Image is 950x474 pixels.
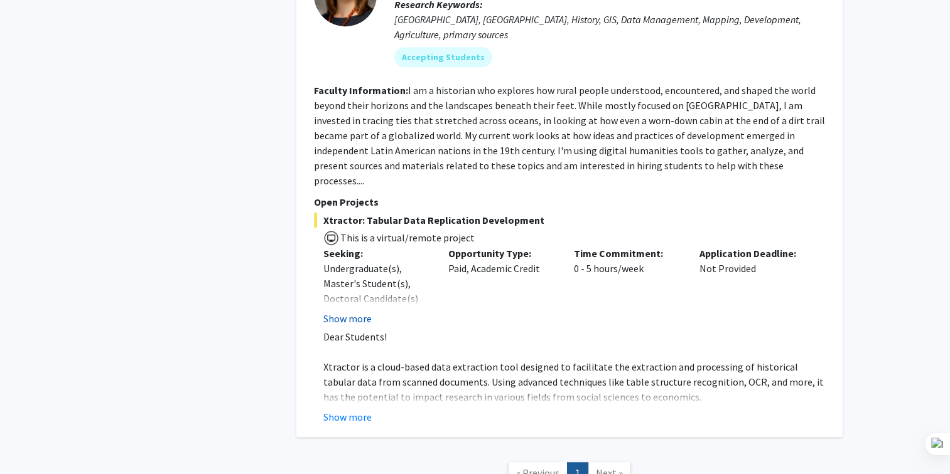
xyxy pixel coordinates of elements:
[314,84,825,187] fg-read-more: I am a historian who explores how rural people understood, encountered, and shaped the world beyo...
[564,246,690,326] div: 0 - 5 hours/week
[9,418,53,465] iframe: Chat
[314,194,825,209] p: Open Projects
[394,12,825,42] div: [GEOGRAPHIC_DATA], [GEOGRAPHIC_DATA], History, GIS, Data Management, Mapping, Development, Agricu...
[439,246,564,326] div: Paid, Academic Credit
[323,409,372,424] button: Show more
[574,246,681,261] p: Time Commitment:
[394,47,492,67] mat-chip: Accepting Students
[699,246,806,261] p: Application Deadline:
[314,213,825,228] span: Xtractor: Tabular Data Replication Development
[314,84,408,97] b: Faculty Information:
[339,231,475,244] span: This is a virtual/remote project
[690,246,816,326] div: Not Provided
[448,246,555,261] p: Opportunity Type:
[323,361,824,403] span: Xtractor is a cloud-based data extraction tool designed to facilitate the extraction and processi...
[323,330,387,343] span: Dear Students!
[323,246,430,261] p: Seeking:
[323,261,430,336] div: Undergraduate(s), Master's Student(s), Doctoral Candidate(s) (PhD, MD, DMD, PharmD, etc.)
[323,311,372,326] button: Show more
